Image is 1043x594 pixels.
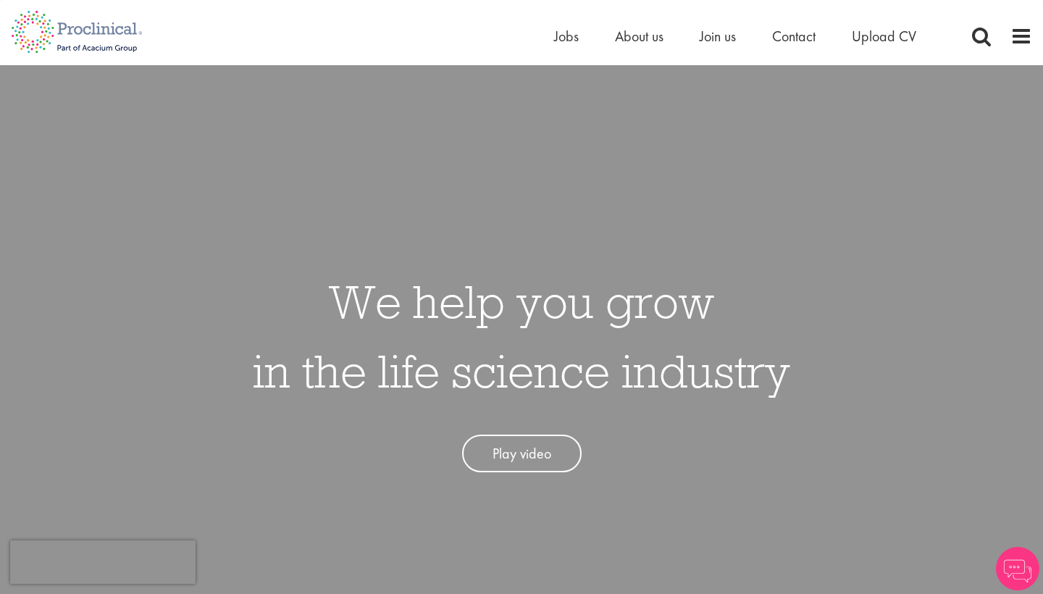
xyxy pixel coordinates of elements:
[554,27,579,46] a: Jobs
[772,27,816,46] a: Contact
[253,267,790,406] h1: We help you grow in the life science industry
[996,547,1039,590] img: Chatbot
[615,27,663,46] a: About us
[462,435,582,473] a: Play video
[852,27,916,46] a: Upload CV
[700,27,736,46] a: Join us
